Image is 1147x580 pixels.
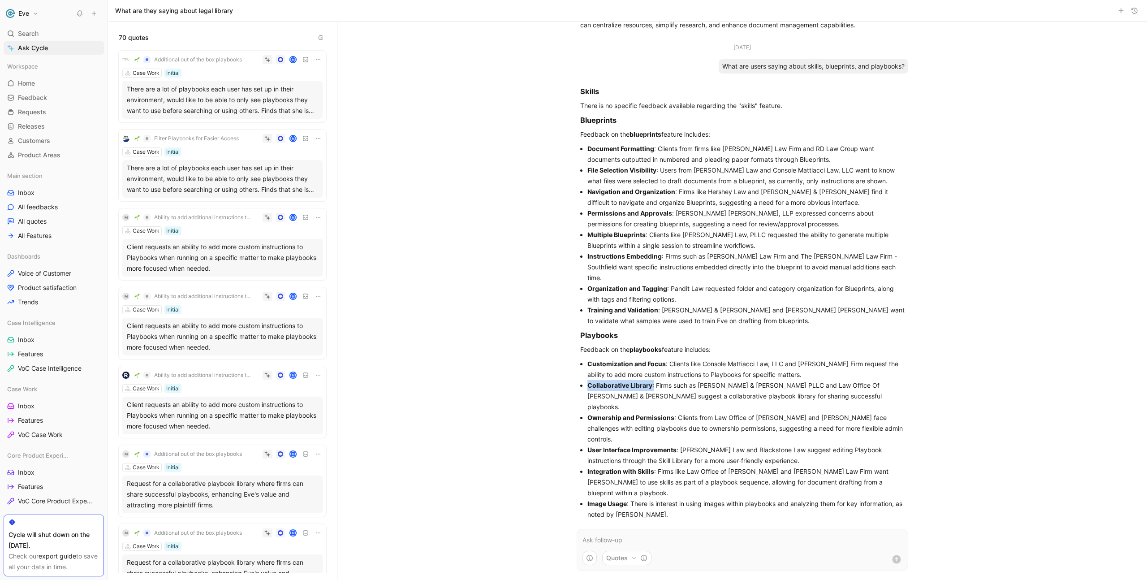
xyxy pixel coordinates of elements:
[18,9,29,17] h1: Eve
[18,298,38,307] span: Trends
[134,215,140,220] img: 🌱
[290,294,296,299] div: M
[4,382,104,441] div: Case WorkInboxFeaturesVoC Case Work
[4,449,104,462] div: Core Product Experience
[4,362,104,375] a: VoC Case Intelligence
[131,291,254,302] button: 🌱Ability to add additional instructions to a playbook when running.
[719,59,908,74] div: What are users saying about skills, blueprints, and playbooks?
[587,498,905,520] li: : There is interest in using images within playbooks and analyzing them for key information, as n...
[4,347,104,361] a: Features
[133,147,160,156] div: Case Work
[122,56,129,63] img: logo
[115,6,233,15] h1: What are they saying about legal library
[133,384,160,393] div: Case Work
[166,305,180,314] div: Initial
[7,62,38,71] span: Workspace
[18,79,35,88] span: Home
[587,380,905,412] li: : Firms such as [PERSON_NAME] & [PERSON_NAME] PLLC and Law Office Of [PERSON_NAME] & [PERSON_NAME...
[587,166,656,174] strong: File Selection Visibility
[18,108,46,117] span: Requests
[587,252,662,260] strong: Instructions Embedding
[587,145,654,152] strong: Document Formatting
[18,468,34,477] span: Inbox
[602,551,651,565] button: Quotes
[133,542,160,551] div: Case Work
[127,242,318,274] div: Client requests an ability to add more custom instructions to Playbooks when running on a specifi...
[4,316,104,329] div: Case Intelligence
[587,231,646,238] strong: Multiple Blueprints
[18,43,48,53] span: Ask Cycle
[630,130,661,138] strong: blueprints
[134,57,140,62] img: 🌱
[7,385,37,394] span: Case Work
[587,285,667,292] strong: Organization and Tagging
[18,231,52,240] span: All Features
[9,529,99,551] div: Cycle will shut down on the [DATE].
[131,133,242,144] button: 🌱Filter Playbooks for Easier Access
[587,306,658,314] strong: Training and Validation
[154,450,242,458] span: Additional out of the box playbooks
[4,215,104,228] a: All quotes
[4,428,104,441] a: VoC Case Work
[4,382,104,396] div: Case Work
[4,414,104,427] a: Features
[122,135,129,142] img: logo
[18,203,58,212] span: All feedbacks
[4,7,41,20] button: EveEve
[4,186,104,199] a: Inbox
[134,372,140,378] img: 🌱
[587,466,905,498] li: : Firms like Law Office of [PERSON_NAME] and [PERSON_NAME] Law Firm want [PERSON_NAME] to use ski...
[580,86,905,97] h3: Skills
[18,416,43,425] span: Features
[18,136,50,145] span: Customers
[290,215,296,221] div: M
[4,316,104,375] div: Case IntelligenceInboxFeaturesVoC Case Intelligence
[133,69,160,78] div: Case Work
[18,497,93,506] span: VoC Core Product Experience
[18,430,63,439] span: VoC Case Work
[122,293,129,300] div: M
[4,295,104,309] a: Trends
[290,136,296,142] div: M
[290,530,296,536] div: M
[4,480,104,493] a: Features
[580,330,905,341] h3: Playbooks
[131,370,254,381] button: 🌱Ability to add additional instructions to a playbook when running.
[587,414,674,421] strong: Ownership and Permissions
[733,43,751,52] div: [DATE]
[131,212,254,223] button: 🌱Ability to add additional instructions to a playbook when running.
[166,147,180,156] div: Initial
[4,200,104,214] a: All feedbacks
[4,77,104,90] a: Home
[7,318,56,327] span: Case Intelligence
[7,252,40,261] span: Dashboards
[587,446,677,454] strong: User Interface Improvements
[4,27,104,40] div: Search
[119,32,149,43] span: 70 quotes
[127,163,318,195] div: There are a lot of playbooks each user has set up in their environment, would like to be able to ...
[18,364,82,373] span: VoC Case Intelligence
[4,134,104,147] a: Customers
[18,93,47,102] span: Feedback
[134,530,140,536] img: 🌱
[133,463,160,472] div: Case Work
[4,267,104,280] a: Voice of Customer
[4,169,104,242] div: Main sectionInboxAll feedbacksAll quotesAll Features
[131,54,245,65] button: 🌱Additional out of the box playbooks
[4,333,104,346] a: Inbox
[587,412,905,445] li: : Clients from Law Office of [PERSON_NAME] and [PERSON_NAME] face challenges with editing playboo...
[4,105,104,119] a: Requests
[290,372,296,378] div: M
[18,217,47,226] span: All quotes
[4,494,104,508] a: VoC Core Product Experience
[18,402,34,411] span: Inbox
[4,281,104,294] a: Product satisfaction
[587,188,675,195] strong: Navigation and Organization
[18,122,45,131] span: Releases
[4,399,104,413] a: Inbox
[18,283,77,292] span: Product satisfaction
[131,528,245,538] button: 🌱Additional out of the box playbooks
[4,41,104,55] a: Ask Cycle
[166,542,180,551] div: Initial
[131,449,245,459] button: 🌱Additional out of the box playbooks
